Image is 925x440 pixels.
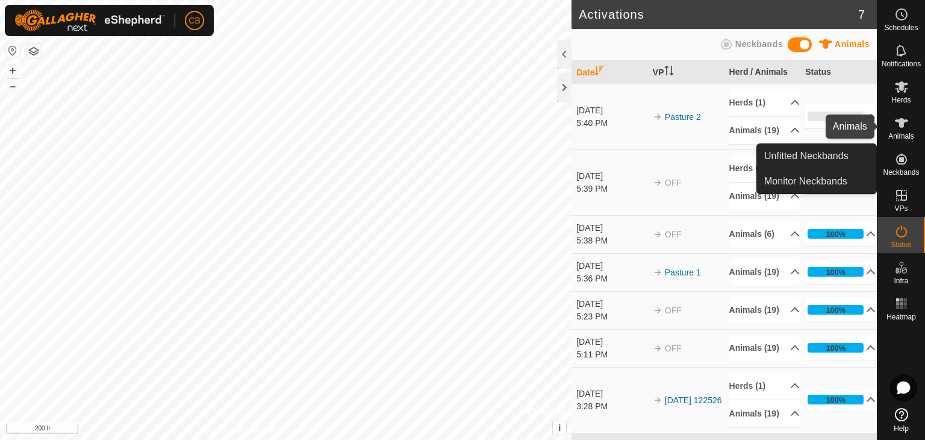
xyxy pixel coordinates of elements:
[891,241,911,248] span: Status
[576,183,647,195] div: 5:39 PM
[808,229,864,239] div: 100%
[888,133,914,140] span: Animals
[653,112,662,122] img: arrow
[576,400,647,413] div: 3:28 PM
[877,403,925,437] a: Help
[858,5,865,24] span: 7
[826,266,846,278] div: 100%
[188,14,200,27] span: CB
[894,205,908,212] span: VPs
[238,424,284,435] a: Privacy Policy
[576,234,647,247] div: 5:38 PM
[665,178,682,187] span: OFF
[894,425,909,432] span: Help
[5,63,20,78] button: +
[757,144,876,168] a: Unfitted Neckbands
[579,7,858,22] h2: Activations
[805,222,876,246] p-accordion-header: 100%
[729,221,800,248] p-accordion-header: Animals (6)
[764,174,847,189] span: Monitor Neckbands
[808,112,864,121] div: 0%
[826,394,846,406] div: 100%
[729,372,800,400] p-accordion-header: Herds (1)
[665,395,722,405] a: [DATE] 122526
[14,10,165,31] img: Gallagher Logo
[5,79,20,93] button: –
[805,336,876,360] p-accordion-header: 100%
[894,277,908,284] span: Infra
[297,424,333,435] a: Contact Us
[665,112,701,122] a: Pasture 2
[729,183,800,210] p-accordion-header: Animals (19)
[576,310,647,323] div: 5:23 PM
[883,169,919,176] span: Neckbands
[665,230,682,239] span: OFF
[757,169,876,193] a: Monitor Neckbands
[576,388,647,400] div: [DATE]
[576,336,647,348] div: [DATE]
[653,395,662,405] img: arrow
[729,259,800,286] p-accordion-header: Animals (19)
[553,421,566,435] button: i
[558,423,561,433] span: i
[653,268,662,277] img: arrow
[735,39,783,49] span: Neckbands
[576,170,647,183] div: [DATE]
[826,304,846,316] div: 100%
[724,61,801,84] th: Herd / Animals
[800,61,877,84] th: Status
[886,313,916,321] span: Heatmap
[653,178,662,187] img: arrow
[26,44,41,58] button: Map Layers
[808,305,864,315] div: 100%
[826,228,846,240] div: 100%
[805,260,876,284] p-accordion-header: 100%
[729,400,800,427] p-accordion-header: Animals (19)
[653,306,662,315] img: arrow
[729,335,800,362] p-accordion-header: Animals (19)
[729,155,800,182] p-accordion-header: Herds (1)
[805,104,876,128] p-accordion-header: 0%
[572,61,648,84] th: Date
[5,43,20,58] button: Reset Map
[665,306,682,315] span: OFF
[826,342,846,354] div: 100%
[576,104,647,117] div: [DATE]
[729,297,800,324] p-accordion-header: Animals (19)
[576,298,647,310] div: [DATE]
[664,68,674,77] p-sorticon: Activate to sort
[576,117,647,130] div: 5:40 PM
[576,272,647,285] div: 5:36 PM
[576,260,647,272] div: [DATE]
[764,149,849,163] span: Unfitted Neckbands
[808,395,864,404] div: 100%
[665,268,701,277] a: Pasture 1
[576,222,647,234] div: [DATE]
[648,61,724,84] th: VP
[594,68,604,77] p-sorticon: Activate to sort
[808,343,864,353] div: 100%
[653,230,662,239] img: arrow
[884,24,918,31] span: Schedules
[653,344,662,353] img: arrow
[665,344,682,353] span: OFF
[729,117,800,144] p-accordion-header: Animals (19)
[729,89,800,116] p-accordion-header: Herds (1)
[835,39,870,49] span: Animals
[891,96,911,104] span: Herds
[805,298,876,322] p-accordion-header: 100%
[576,348,647,361] div: 5:11 PM
[808,267,864,277] div: 100%
[805,388,876,412] p-accordion-header: 100%
[882,60,921,68] span: Notifications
